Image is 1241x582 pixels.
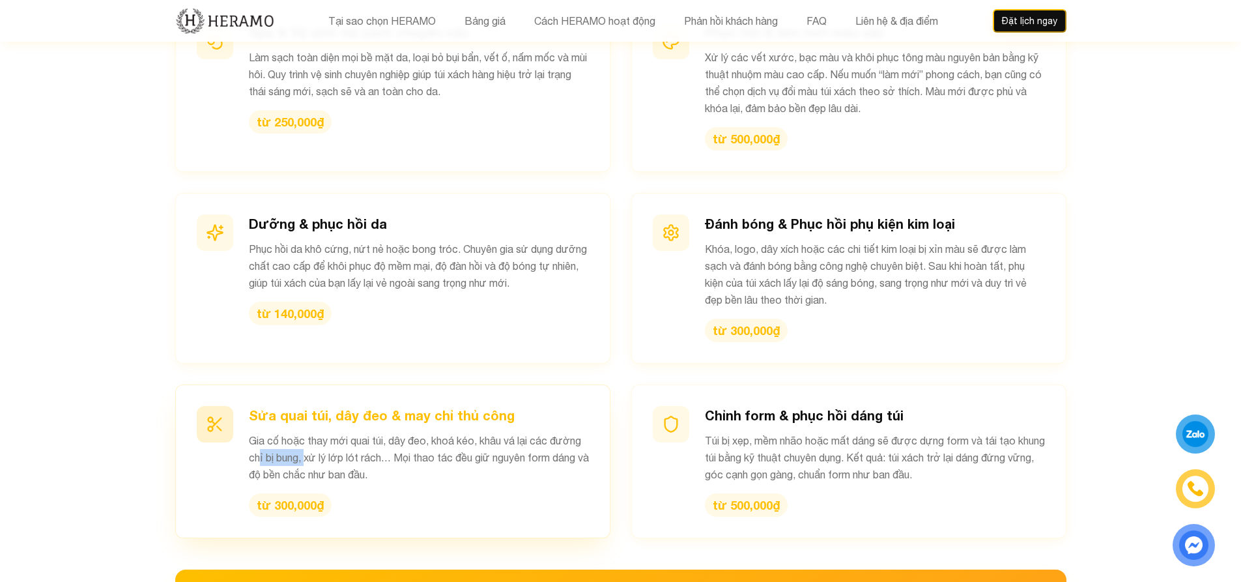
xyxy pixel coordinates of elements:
[175,7,275,35] img: new-logo.3f60348b.png
[249,110,332,134] div: từ 250,000₫
[249,240,589,291] p: Phục hồi da khô cứng, nứt nẻ hoặc bong tróc. Chuyên gia sử dụng dưỡng chất cao cấp để khôi phục đ...
[461,12,509,29] button: Bảng giá
[705,127,788,151] div: từ 500,000₫
[803,12,831,29] button: FAQ
[705,240,1045,308] p: Khóa, logo, dây xích hoặc các chi tiết kim loại bị xỉn màu sẽ được làm sạch và đánh bóng bằng côn...
[705,432,1045,483] p: Túi bị xẹp, mềm nhão hoặc mất dáng sẽ được dựng form và tái tạo khung túi bằng kỹ thuật chuyên dụ...
[1177,470,1215,508] a: phone-icon
[705,493,788,517] div: từ 500,000₫
[993,9,1066,33] button: Đặt lịch ngay
[530,12,659,29] button: Cách HERAMO hoạt động
[249,406,589,424] h3: Sửa quai túi, dây đeo & may chỉ thủ công
[705,49,1045,117] p: Xử lý các vết xước, bạc màu và khôi phục tông màu nguyên bản bằng kỹ thuật nhuộm màu cao cấp. Nếu...
[851,12,942,29] button: Liên hệ & địa điểm
[249,432,589,483] p: Gia cố hoặc thay mới quai túi, dây đeo, khoá kéo, khâu vá lại các đường chỉ bị bung, xử lý lớp ló...
[249,214,589,233] h3: Dưỡng & phục hồi da
[705,319,788,342] div: từ 300,000₫
[705,406,1045,424] h3: Chỉnh form & phục hồi dáng túi
[705,214,1045,233] h3: Đánh bóng & Phục hồi phụ kiện kim loại
[249,493,332,517] div: từ 300,000₫
[324,12,440,29] button: Tại sao chọn HERAMO
[249,49,589,100] p: Làm sạch toàn diện mọi bề mặt da, loại bỏ bụi bẩn, vết ố, nấm mốc và mùi hôi. Quy trình vệ sinh c...
[1187,480,1203,497] img: phone-icon
[249,302,332,325] div: từ 140,000₫
[680,12,782,29] button: Phản hồi khách hàng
